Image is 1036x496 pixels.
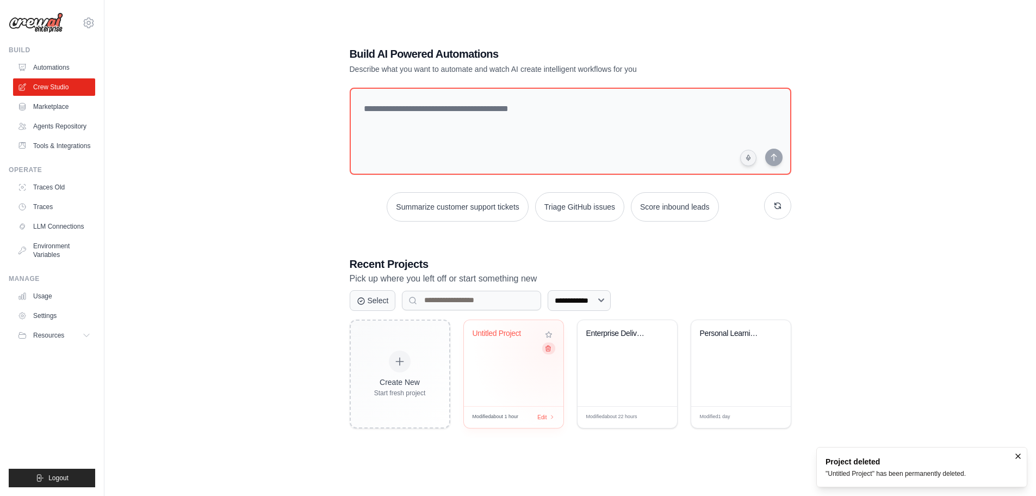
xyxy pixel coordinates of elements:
button: Triage GitHub issues [535,192,624,222]
iframe: Chat Widget [982,444,1036,496]
button: Summarize customer support tickets [387,192,528,222]
div: Start fresh project [374,389,426,397]
span: Modified about 22 hours [586,413,637,421]
p: Describe what you want to automate and watch AI create intelligent workflows for you [350,64,715,75]
a: Environment Variables [13,237,95,264]
a: Agents Repository [13,118,95,135]
span: Edit [765,413,774,421]
a: Marketplace [13,98,95,115]
span: Edit [537,413,547,421]
div: Build [9,46,95,54]
span: Modified about 1 hour [473,413,519,421]
div: Enterprise Delivery Ecosystem Framework [586,329,652,339]
a: Crew Studio [13,78,95,96]
button: Delete project [542,342,555,354]
span: Modified 1 day [700,413,730,421]
img: Logo [9,13,63,33]
h1: Build AI Powered Automations [350,46,715,62]
div: "Untitled Project" has been permanently deleted. [826,469,966,478]
button: Click to speak your automation idea [740,150,756,166]
button: Logout [9,469,95,487]
a: Automations [13,59,95,76]
div: Manage [9,274,95,283]
div: Project deleted [826,456,966,467]
div: Operate [9,166,95,174]
a: Usage [13,287,95,305]
span: Edit [651,413,660,421]
a: Settings [13,307,95,324]
div: Untitled Project [473,329,538,339]
a: Traces Old [13,179,95,196]
div: Personal Learning Management System [700,329,766,339]
h3: Recent Projects [350,256,791,272]
div: Create New [374,377,426,388]
span: Resources [33,331,64,340]
button: Add to favorites [543,329,555,341]
a: Tools & Integrations [13,137,95,155]
button: Resources [13,327,95,344]
button: Get new suggestions [764,192,791,219]
span: Logout [48,474,69,482]
a: Traces [13,198,95,216]
p: Pick up where you left off or start something new [350,272,791,286]
a: LLM Connections [13,218,95,235]
button: Score inbound leads [631,192,719,222]
button: Select [350,290,396,311]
